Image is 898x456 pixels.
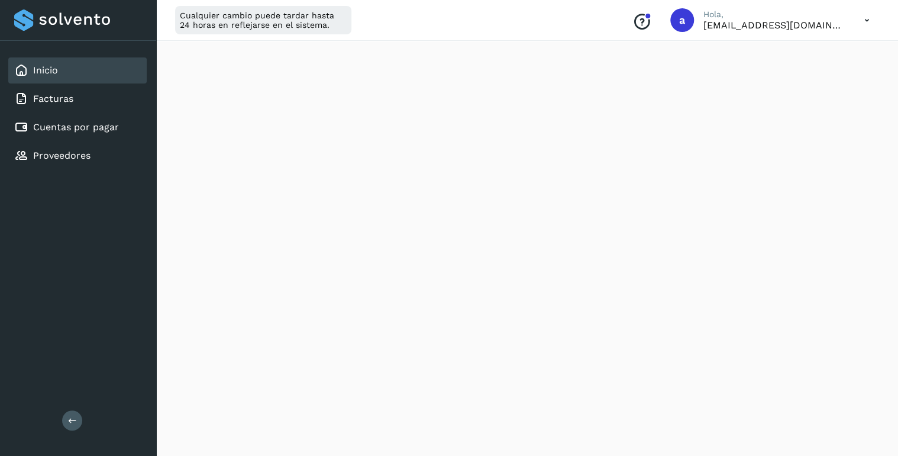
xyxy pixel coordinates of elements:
[33,150,91,161] a: Proveedores
[33,65,58,76] a: Inicio
[8,143,147,169] div: Proveedores
[8,86,147,112] div: Facturas
[33,121,119,133] a: Cuentas por pagar
[33,93,73,104] a: Facturas
[703,20,845,31] p: antoniovillagomezmtz@gmail.com
[8,57,147,84] div: Inicio
[8,114,147,140] div: Cuentas por pagar
[703,9,845,20] p: Hola,
[175,6,351,34] div: Cualquier cambio puede tardar hasta 24 horas en reflejarse en el sistema.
